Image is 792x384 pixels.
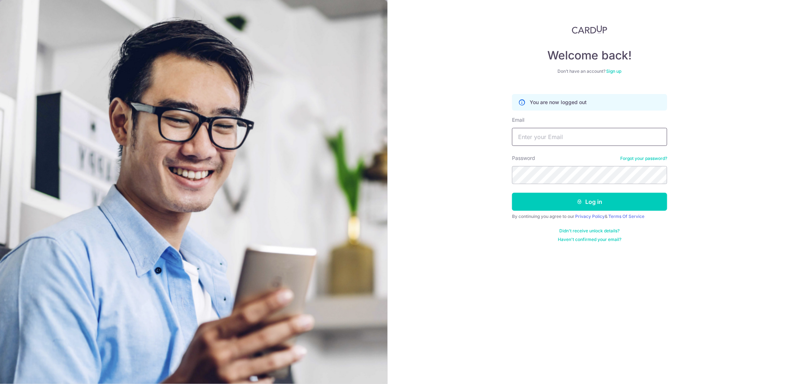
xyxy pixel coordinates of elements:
[572,25,607,34] img: CardUp Logo
[530,99,587,106] p: You are now logged out
[512,68,667,74] div: Don’t have an account?
[512,155,535,162] label: Password
[607,68,622,74] a: Sign up
[608,214,644,219] a: Terms Of Service
[512,214,667,219] div: By continuing you agree to our &
[620,156,667,161] a: Forgot your password?
[512,128,667,146] input: Enter your Email
[575,214,605,219] a: Privacy Policy
[512,48,667,63] h4: Welcome back!
[512,116,524,124] label: Email
[560,228,620,234] a: Didn't receive unlock details?
[558,237,621,242] a: Haven't confirmed your email?
[512,193,667,211] button: Log in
